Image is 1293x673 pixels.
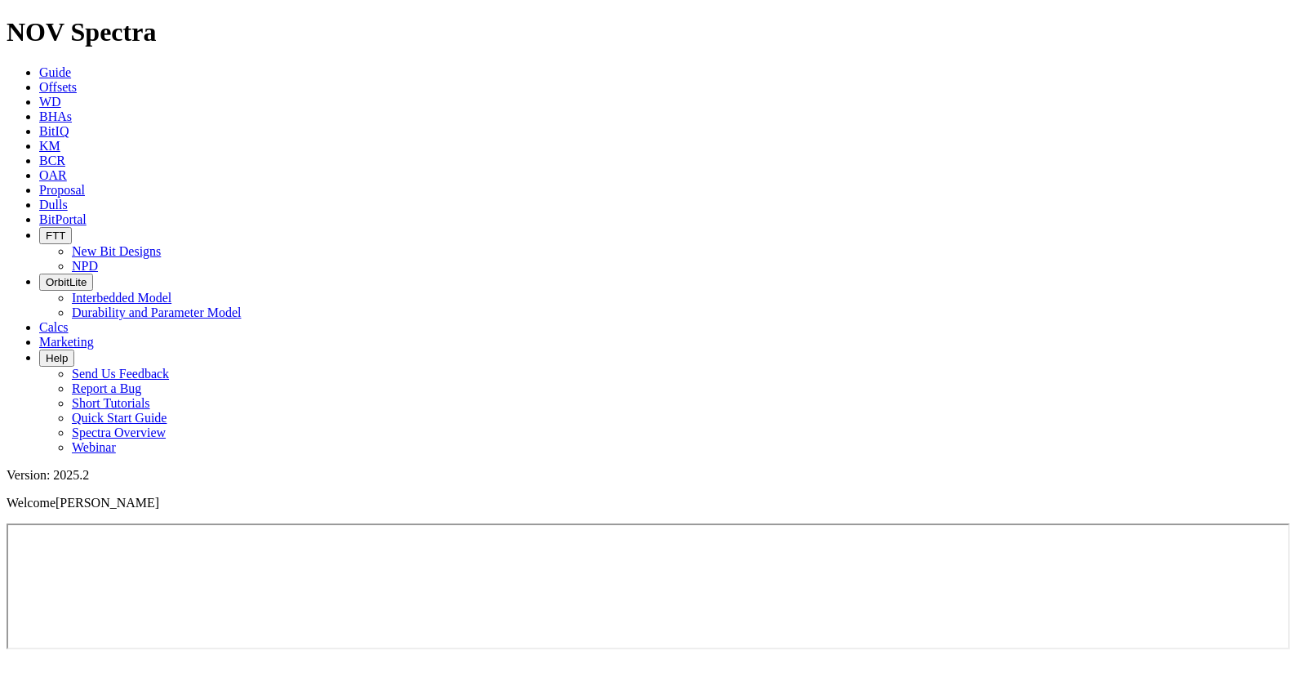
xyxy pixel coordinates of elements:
[39,124,69,138] a: BitIQ
[72,411,167,425] a: Quick Start Guide
[72,440,116,454] a: Webinar
[72,291,171,305] a: Interbedded Model
[39,95,61,109] a: WD
[72,305,242,319] a: Durability and Parameter Model
[46,230,65,242] span: FTT
[39,227,72,244] button: FTT
[39,80,77,94] a: Offsets
[72,426,166,439] a: Spectra Overview
[39,168,67,182] a: OAR
[39,335,94,349] a: Marketing
[39,320,69,334] a: Calcs
[39,350,74,367] button: Help
[72,396,150,410] a: Short Tutorials
[39,65,71,79] a: Guide
[39,109,72,123] a: BHAs
[72,244,161,258] a: New Bit Designs
[39,212,87,226] a: BitPortal
[39,139,60,153] a: KM
[7,468,1286,483] div: Version: 2025.2
[39,154,65,167] a: BCR
[39,274,93,291] button: OrbitLite
[72,367,169,381] a: Send Us Feedback
[7,17,1286,47] h1: NOV Spectra
[39,198,68,212] a: Dulls
[72,259,98,273] a: NPD
[56,496,159,510] span: [PERSON_NAME]
[39,183,85,197] a: Proposal
[72,381,141,395] a: Report a Bug
[46,276,87,288] span: OrbitLite
[7,496,1286,510] p: Welcome
[46,352,68,364] span: Help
